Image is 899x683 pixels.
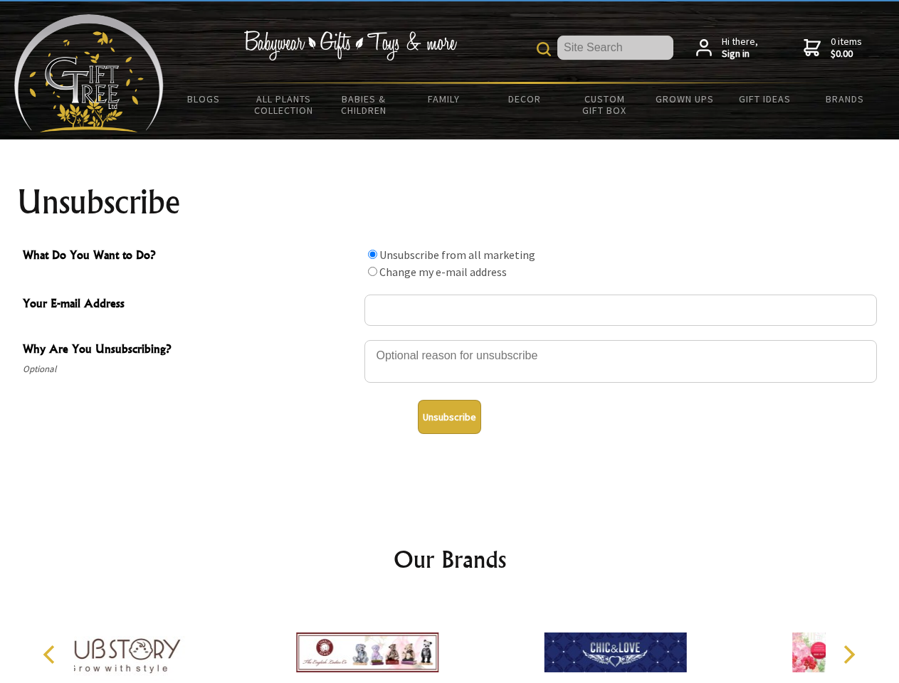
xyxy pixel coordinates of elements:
button: Previous [36,639,67,670]
a: Gift Ideas [725,84,805,114]
span: Why Are You Unsubscribing? [23,340,357,361]
span: 0 items [831,35,862,60]
strong: Sign in [722,48,758,60]
a: Custom Gift Box [564,84,645,125]
a: Decor [484,84,564,114]
label: Unsubscribe from all marketing [379,248,535,262]
span: What Do You Want to Do? [23,246,357,267]
span: Hi there, [722,36,758,60]
input: Your E-mail Address [364,295,877,326]
a: Hi there,Sign in [696,36,758,60]
textarea: Why Are You Unsubscribing? [364,340,877,383]
strong: $0.00 [831,48,862,60]
input: Site Search [557,36,673,60]
input: What Do You Want to Do? [368,250,377,259]
button: Next [833,639,864,670]
a: All Plants Collection [244,84,325,125]
h2: Our Brands [28,542,871,576]
a: Grown Ups [644,84,725,114]
input: What Do You Want to Do? [368,267,377,276]
img: product search [537,42,551,56]
h1: Unsubscribe [17,185,883,219]
img: Babyware - Gifts - Toys and more... [14,14,164,132]
button: Unsubscribe [418,400,481,434]
span: Optional [23,361,357,378]
a: Babies & Children [324,84,404,125]
a: Family [404,84,485,114]
a: 0 items$0.00 [804,36,862,60]
label: Change my e-mail address [379,265,507,279]
span: Your E-mail Address [23,295,357,315]
a: BLOGS [164,84,244,114]
a: Brands [805,84,885,114]
img: Babywear - Gifts - Toys & more [243,31,457,60]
